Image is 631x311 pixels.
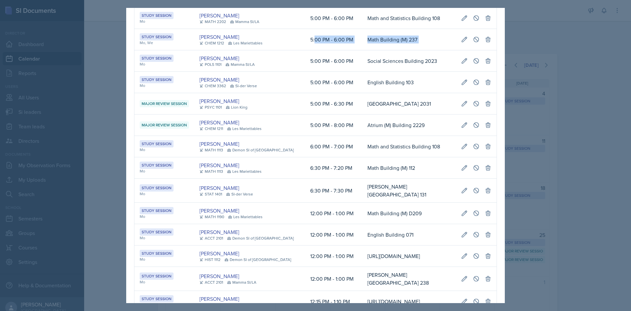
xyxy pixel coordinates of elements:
[224,257,291,263] div: Demon SI of [GEOGRAPHIC_DATA]
[362,93,456,115] td: [GEOGRAPHIC_DATA] 2031
[140,184,174,192] div: Study Session
[140,61,189,67] div: Mo
[140,214,189,220] div: Mo
[140,272,174,280] div: Study Session
[140,76,174,83] div: Study Session
[140,228,174,236] div: Study Session
[305,267,362,291] td: 12:00 PM - 1:00 PM
[227,279,256,285] div: Mamma SI/LA
[140,250,174,257] div: Study Session
[199,191,222,197] div: STAT 1401
[199,140,239,148] a: [PERSON_NAME]
[305,246,362,267] td: 12:00 PM - 1:00 PM
[228,40,263,46] div: Les Mariettables
[199,168,223,174] div: MATH 1113
[140,235,189,241] div: Mo
[140,55,174,62] div: Study Session
[228,214,263,220] div: Les Mariettables
[140,140,174,147] div: Study Session
[199,147,223,153] div: MATH 1113
[199,257,221,263] div: HIST 1112
[305,93,362,115] td: 5:00 PM - 6:30 PM
[199,126,223,132] div: CHEM 1211
[199,161,239,169] a: [PERSON_NAME]
[199,54,239,62] a: [PERSON_NAME]
[225,62,255,67] div: Mamma SI/LA
[199,214,224,220] div: MATH 1190
[362,50,456,72] td: Social Sciences Building 2023
[199,104,222,110] div: PSYC 1101
[362,224,456,246] td: English Building 071
[305,29,362,50] td: 5:00 PM - 6:00 PM
[140,168,189,174] div: Mo
[305,224,362,246] td: 12:00 PM - 1:00 PM
[227,147,294,153] div: Demon SI of [GEOGRAPHIC_DATA]
[227,126,262,132] div: Les Mariettables
[305,8,362,29] td: 5:00 PM - 6:00 PM
[140,33,174,40] div: Study Session
[199,207,239,215] a: [PERSON_NAME]
[140,100,189,107] div: Major Review Session
[230,83,257,89] div: SI-der Verse
[305,50,362,72] td: 5:00 PM - 6:00 PM
[140,302,189,308] div: Mo
[199,83,226,89] div: CHEM 3362
[140,256,189,262] div: Mo
[362,203,456,224] td: Math Building (M) D209
[199,272,239,280] a: [PERSON_NAME]
[199,12,239,19] a: [PERSON_NAME]
[362,29,456,50] td: Math Building (M) 237
[140,191,189,197] div: Mo
[199,295,239,303] a: [PERSON_NAME]
[199,33,239,41] a: [PERSON_NAME]
[199,184,239,192] a: [PERSON_NAME]
[199,19,226,25] div: MATH 2202
[199,302,222,308] div: STAT 1401
[362,115,456,136] td: Atrium (M) Building 2229
[140,207,174,214] div: Study Session
[362,136,456,157] td: Math and Statistics Building 108
[362,267,456,291] td: [PERSON_NAME][GEOGRAPHIC_DATA] 238
[140,12,174,19] div: Study Session
[199,76,239,84] a: [PERSON_NAME]
[140,279,189,285] div: Mo
[362,246,456,267] td: [URL][DOMAIN_NAME]
[140,18,189,24] div: Mo
[305,136,362,157] td: 6:00 PM - 7:00 PM
[199,40,224,46] div: CHEM 1212
[362,72,456,93] td: English Building 103
[226,191,253,197] div: SI-der Verse
[140,121,189,129] div: Major Review Session
[362,157,456,179] td: Math Building (M) 112
[305,115,362,136] td: 5:00 PM - 8:00 PM
[140,40,189,46] div: Mo, We
[305,179,362,203] td: 6:30 PM - 7:30 PM
[230,19,259,25] div: Mamma SI/LA
[305,72,362,93] td: 5:00 PM - 6:00 PM
[305,157,362,179] td: 6:30 PM - 7:20 PM
[199,249,239,257] a: [PERSON_NAME]
[199,62,222,67] div: POLS 1101
[305,203,362,224] td: 12:00 PM - 1:00 PM
[227,168,262,174] div: Les Mariettables
[362,8,456,29] td: Math and Statistics Building 108
[140,162,174,169] div: Study Session
[227,235,294,241] div: Demon SI of [GEOGRAPHIC_DATA]
[140,295,174,302] div: Study Session
[226,302,281,308] div: The Phantoms of The Opera
[226,104,247,110] div: Lion King
[140,83,189,89] div: Mo
[199,279,223,285] div: ACCT 2101
[199,235,223,241] div: ACCT 2101
[199,97,239,105] a: [PERSON_NAME]
[199,118,239,126] a: [PERSON_NAME]
[199,228,239,236] a: [PERSON_NAME]
[140,147,189,153] div: Mo
[362,179,456,203] td: [PERSON_NAME][GEOGRAPHIC_DATA] 131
